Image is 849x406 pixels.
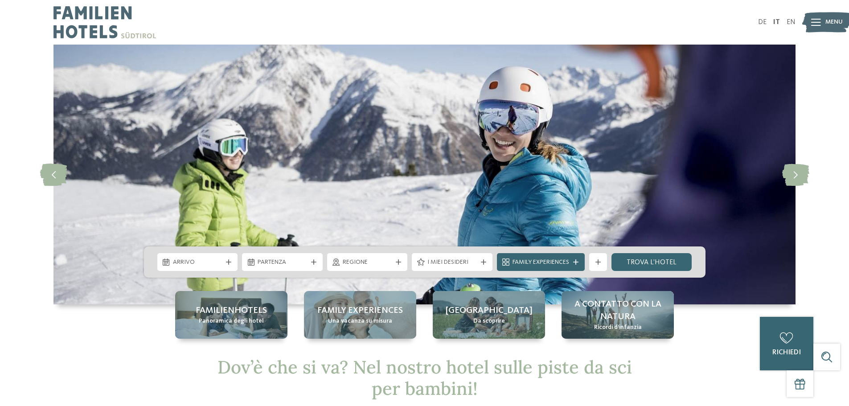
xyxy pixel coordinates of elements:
span: richiedi [772,349,801,356]
a: IT [773,19,780,26]
span: I miei desideri [427,258,477,267]
span: Family Experiences [513,258,569,267]
a: DE [758,19,767,26]
span: Ricordi d’infanzia [594,323,642,332]
a: EN [787,19,796,26]
a: Hotel sulle piste da sci per bambini: divertimento senza confini [GEOGRAPHIC_DATA] Da scoprire [433,291,545,339]
span: Family experiences [317,304,403,317]
img: Hotel sulle piste da sci per bambini: divertimento senza confini [53,45,796,304]
a: richiedi [760,317,813,370]
span: Panoramica degli hotel [199,317,264,326]
span: Da scoprire [473,317,505,326]
span: Partenza [258,258,307,267]
span: Familienhotels [196,304,267,317]
span: A contatto con la natura [570,298,665,323]
span: Arrivo [173,258,222,267]
a: trova l’hotel [611,253,692,271]
span: Regione [343,258,392,267]
span: Dov’è che si va? Nel nostro hotel sulle piste da sci per bambini! [217,356,632,400]
a: Hotel sulle piste da sci per bambini: divertimento senza confini Familienhotels Panoramica degli ... [175,291,287,339]
a: Hotel sulle piste da sci per bambini: divertimento senza confini Family experiences Una vacanza s... [304,291,416,339]
span: Menu [825,18,843,27]
span: [GEOGRAPHIC_DATA] [446,304,533,317]
a: Hotel sulle piste da sci per bambini: divertimento senza confini A contatto con la natura Ricordi... [562,291,674,339]
span: Una vacanza su misura [328,317,392,326]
